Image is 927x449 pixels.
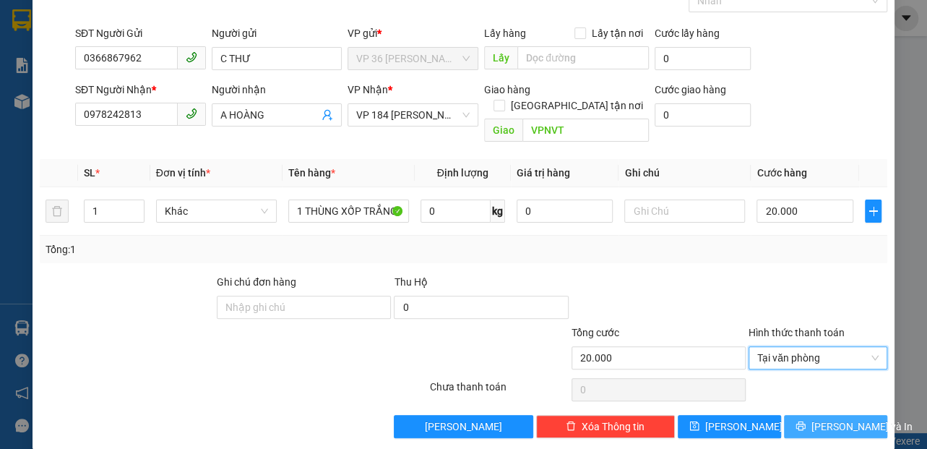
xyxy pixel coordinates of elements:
span: Khác [165,200,268,222]
button: printer[PERSON_NAME] và In [784,415,887,438]
button: delete [46,200,69,223]
span: SL [84,167,95,179]
input: Ghi Chú [624,200,745,223]
span: [GEOGRAPHIC_DATA] tận nơi [505,98,649,114]
label: Cước lấy hàng [655,27,720,39]
span: Định lượng [437,167,488,179]
span: Giao hàng [484,84,530,95]
span: [PERSON_NAME] [425,419,502,435]
span: Xóa Thông tin [582,419,644,435]
span: phone [186,108,197,119]
label: Hình thức thanh toán [749,327,845,338]
button: plus [865,200,881,223]
span: Tổng cước [572,327,619,338]
button: deleteXóa Thông tin [536,415,675,438]
label: Ghi chú đơn hàng [217,276,296,288]
span: Lấy tận nơi [586,25,649,41]
span: Giao [484,119,522,142]
span: Tên hàng [288,167,335,179]
span: plus [866,205,881,217]
span: Lấy hàng [484,27,526,39]
span: Thu Hộ [394,276,427,288]
span: Lấy [484,46,517,69]
div: Người gửi [212,25,342,41]
span: VP 36 Lê Thành Duy - Bà Rịa [356,48,470,69]
div: Người nhận [212,82,342,98]
div: Tổng: 1 [46,241,359,257]
button: save[PERSON_NAME] [678,415,781,438]
button: [PERSON_NAME] [394,415,533,438]
span: VP 184 Nguyễn Văn Trỗi - HCM [356,104,470,126]
span: Cước hàng [756,167,806,179]
span: [PERSON_NAME] và In [811,419,913,435]
span: save [689,421,699,432]
input: VD: Bàn, Ghế [288,200,409,223]
input: Dọc đường [522,119,649,142]
th: Ghi chú [618,159,751,187]
div: VP gửi [348,25,478,41]
div: SĐT Người Gửi [75,25,206,41]
input: 0 [517,200,613,223]
span: Tại văn phòng [757,347,879,369]
span: delete [566,421,576,432]
input: Cước lấy hàng [655,47,751,70]
span: VP Nhận [348,84,388,95]
input: Ghi chú đơn hàng [217,296,391,319]
span: [PERSON_NAME] [705,419,782,435]
label: Cước giao hàng [655,84,726,95]
input: Dọc đường [517,46,649,69]
span: Giá trị hàng [517,167,570,179]
input: Cước giao hàng [655,103,751,127]
span: kg [491,200,505,223]
span: user-add [322,109,333,121]
span: Đơn vị tính [156,167,210,179]
div: SĐT Người Nhận [75,82,206,98]
span: printer [796,421,806,432]
span: phone [186,51,197,63]
div: Chưa thanh toán [428,379,569,404]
